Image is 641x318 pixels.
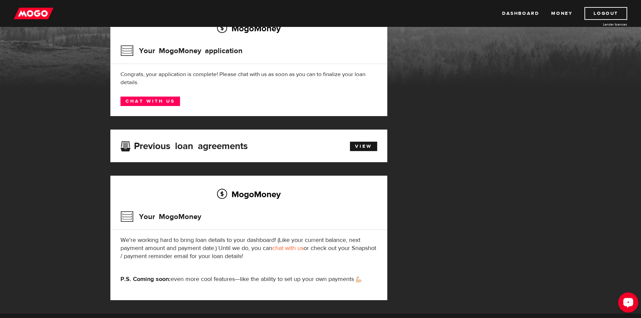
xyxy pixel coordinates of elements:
[120,21,377,35] h2: MogoMoney
[272,244,304,252] a: chat with us
[356,277,361,282] img: strong arm emoji
[120,236,377,260] p: We're working hard to bring loan details to your dashboard! (Like your current balance, next paym...
[120,97,180,106] a: Chat with us
[120,141,248,149] h3: Previous loan agreements
[584,7,627,20] a: Logout
[577,22,627,27] a: Lender licences
[120,70,377,86] div: Congrats, your application is complete! Please chat with us as soon as you can to finalize your l...
[120,275,171,283] strong: P.S. Coming soon:
[120,42,243,60] h3: Your MogoMoney application
[120,187,377,201] h2: MogoMoney
[613,290,641,318] iframe: LiveChat chat widget
[502,7,539,20] a: Dashboard
[120,275,377,283] p: even more cool features—like the ability to set up your own payments
[14,7,54,20] img: mogo_logo-11ee424be714fa7cbb0f0f49df9e16ec.png
[120,208,201,225] h3: Your MogoMoney
[551,7,572,20] a: Money
[350,142,377,151] a: View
